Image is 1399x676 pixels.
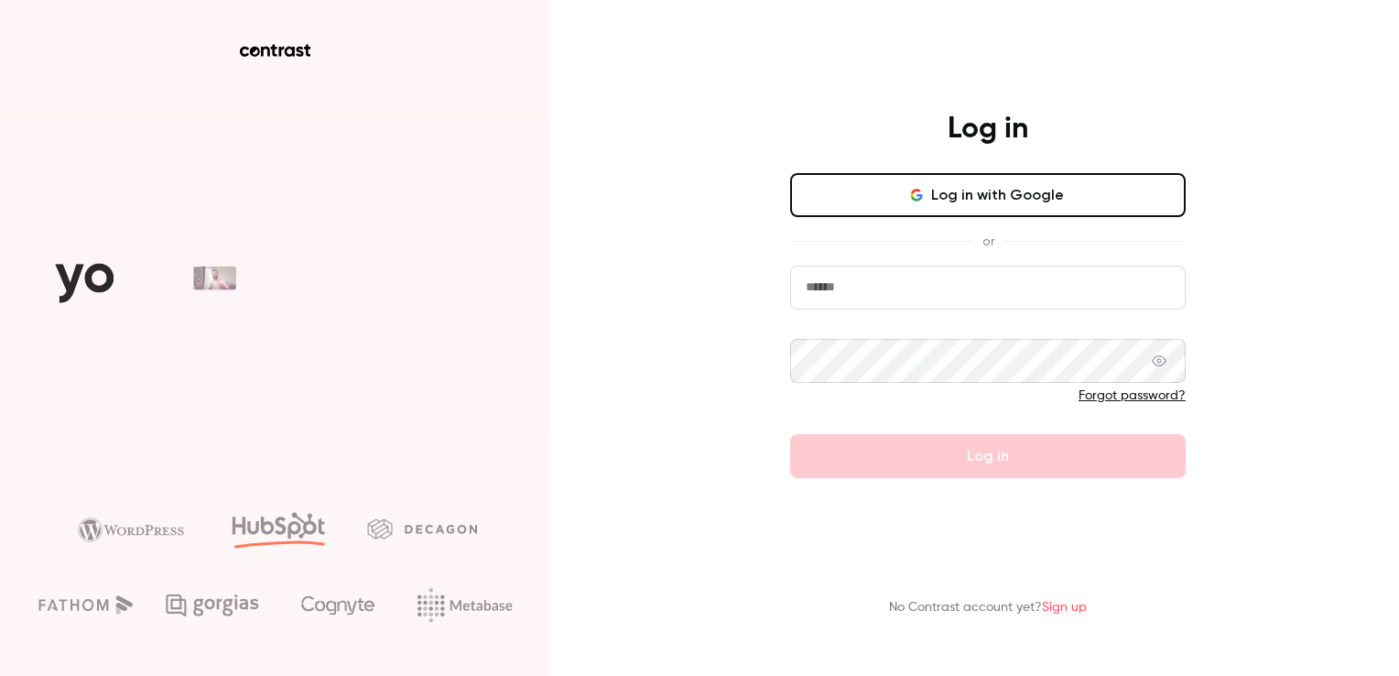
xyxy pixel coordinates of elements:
[889,598,1087,617] p: No Contrast account yet?
[367,518,477,539] img: decagon
[973,232,1003,251] span: or
[790,173,1186,217] button: Log in with Google
[1042,601,1087,614] a: Sign up
[1079,389,1186,402] a: Forgot password?
[948,111,1028,147] h4: Log in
